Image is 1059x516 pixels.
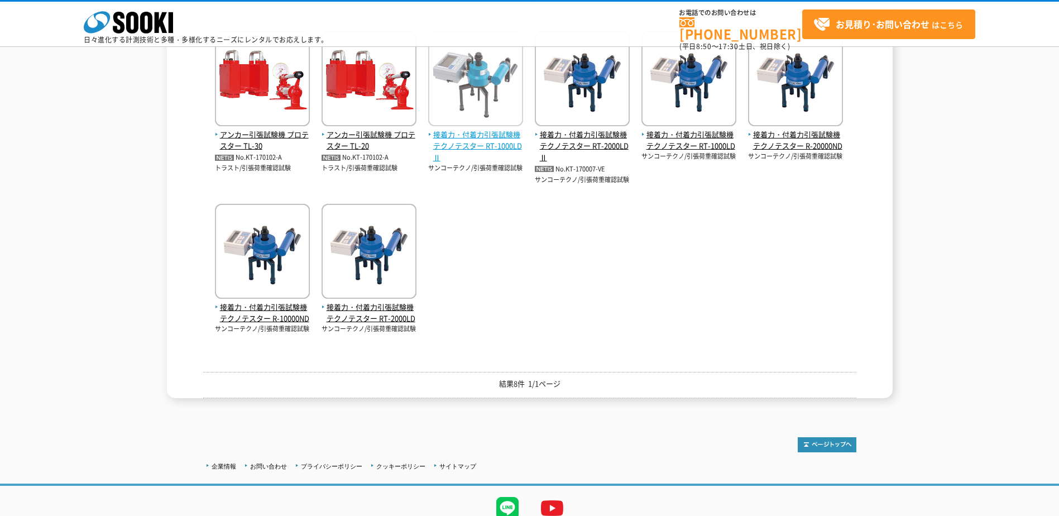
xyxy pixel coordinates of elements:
a: アンカー引張試験機 プロテスター TL-30 [215,117,310,152]
p: トラスト/引張荷重確認試験 [215,164,310,173]
a: 接着力・付着力引張試験機 テクノテスター R-10000ND [215,290,310,324]
img: TL-20 [322,31,416,129]
a: 接着力・付着力引張試験機 テクノテスター RT-1000LDⅡ [428,117,523,164]
p: トラスト/引張荷重確認試験 [322,164,416,173]
strong: お見積り･お問い合わせ [836,17,929,31]
span: 接着力・付着力引張試験機 テクノテスター RT-1000LD [641,129,736,152]
span: 接着力・付着力引張試験機 テクノテスター RT-2000LDⅡ [535,129,630,164]
p: サンコーテクノ/引張荷重確認試験 [748,152,843,161]
a: 接着力・付着力引張試験機 テクノテスター R-20000ND [748,117,843,152]
span: アンカー引張試験機 プロテスター TL-30 [215,129,310,152]
a: お見積り･お問い合わせはこちら [802,9,975,39]
a: サイトマップ [439,463,476,470]
p: サンコーテクノ/引張荷重確認試験 [641,152,736,161]
p: サンコーテクノ/引張荷重確認試験 [322,324,416,334]
p: No.KT-170007-VE [535,164,630,175]
span: 接着力・付着力引張試験機 テクノテスター R-20000ND [748,129,843,152]
a: クッキーポリシー [376,463,425,470]
p: 結果8件 1/1ページ [203,378,856,390]
span: 接着力・付着力引張試験機 テクノテスター RT-2000LD [322,302,416,325]
a: お問い合わせ [250,463,287,470]
img: テクノテスター R-20000ND [748,31,843,129]
a: アンカー引張試験機 プロテスター TL-20 [322,117,416,152]
img: テクノテスター RT-2000LD [322,204,416,302]
p: No.KT-170102-A [322,152,416,164]
img: トップページへ [798,437,856,452]
p: No.KT-170102-A [215,152,310,164]
span: 接着力・付着力引張試験機 テクノテスター R-10000ND [215,302,310,325]
p: 日々進化する計測技術と多種・多様化するニーズにレンタルでお応えします。 [84,36,328,43]
img: TL-30 [215,31,310,129]
span: 17:30 [718,41,739,51]
span: (平日 ～ 土日、祝日除く) [679,41,790,51]
img: テクノテスター R-10000ND [215,204,310,302]
a: [PHONE_NUMBER] [679,17,802,40]
img: テクノテスター RT-2000LDⅡ [535,31,630,129]
a: 企業情報 [212,463,236,470]
span: 8:50 [696,41,712,51]
span: 接着力・付着力引張試験機 テクノテスター RT-1000LDⅡ [428,129,523,164]
span: お電話でのお問い合わせは [679,9,802,16]
a: 接着力・付着力引張試験機 テクノテスター RT-2000LD [322,290,416,324]
span: はこちら [813,16,963,33]
img: テクノテスター RT-1000LDⅡ [428,31,523,129]
span: アンカー引張試験機 プロテスター TL-20 [322,129,416,152]
img: テクノテスター RT-1000LD [641,31,736,129]
a: 接着力・付着力引張試験機 テクノテスター RT-1000LD [641,117,736,152]
p: サンコーテクノ/引張荷重確認試験 [215,324,310,334]
p: サンコーテクノ/引張荷重確認試験 [428,164,523,173]
a: 接着力・付着力引張試験機 テクノテスター RT-2000LDⅡ [535,117,630,164]
a: プライバシーポリシー [301,463,362,470]
p: サンコーテクノ/引張荷重確認試験 [535,175,630,185]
